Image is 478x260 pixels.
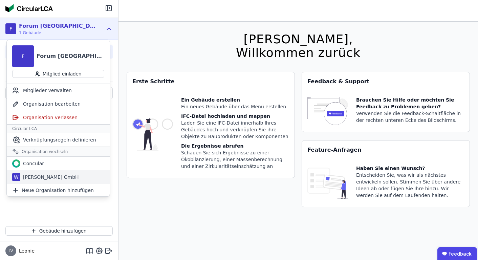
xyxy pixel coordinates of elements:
div: [PERSON_NAME], [236,32,361,46]
span: Neue Organisation hinzufügen [22,187,94,194]
div: Forum [GEOGRAPHIC_DATA] [19,22,97,30]
div: W [12,173,20,181]
div: Ein Gebäude erstellen [181,96,289,103]
div: Mitglieder verwalten [7,84,110,97]
div: Die Ergebnisse abrufen [181,143,289,149]
div: F [5,23,16,34]
div: Feature-Anfragen [302,140,470,159]
div: Concular [20,160,44,167]
div: Haben Sie einen Wunsch? [356,165,464,172]
span: 1 Gebäude [19,30,97,36]
div: IFC-Datei hochladen und mappen [181,113,289,120]
img: Concular [5,4,53,12]
div: Organisation wechseln [7,147,110,157]
div: Ein neues Gebäude über das Menü erstellen [181,103,289,110]
span: Leonie [16,247,35,254]
div: Laden Sie eine IFC-Datei innerhalb Ihres Gebäudes hoch und verknüpfen Sie ihre Objekte zu Bauprod... [181,120,289,140]
img: Concular [12,159,20,168]
img: feedback-icon-HCTs5lye.svg [307,96,348,126]
div: Entscheiden Sie, was wir als nächstes entwickeln sollen. Stimmen Sie über andere Ideen ab oder fü... [356,172,464,199]
div: Organisation verlassen [7,111,110,124]
div: F [12,45,34,67]
button: Gebäude hinzufügen [5,226,113,236]
div: Brauchen Sie Hilfe oder möchten Sie Feedback zu Problemen geben? [356,96,464,110]
div: Erste Schritte [127,72,295,91]
img: feature_request_tile-UiXE1qGU.svg [307,165,348,201]
div: Verwenden Sie die Feedback-Schaltfläche in der rechten unteren Ecke des Bildschirms. [356,110,464,124]
div: Forum [GEOGRAPHIC_DATA] [37,52,104,60]
div: [PERSON_NAME] GmbH [20,174,79,180]
div: Willkommen zurück [236,46,361,60]
span: LV [8,249,13,253]
img: getting_started_tile-DrF_GRSv.svg [132,96,173,172]
button: Mitglied einladen [12,70,104,78]
div: Circular LCA [7,124,110,133]
div: Schauen Sie sich Ergebnisse zu einer Ökobilanzierung, einer Massenberechnung und einer Zirkularit... [181,149,289,170]
span: Verknüpfungsregeln definieren [23,136,96,143]
div: Feedback & Support [302,72,470,91]
div: Organisation bearbeiten [7,97,110,111]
